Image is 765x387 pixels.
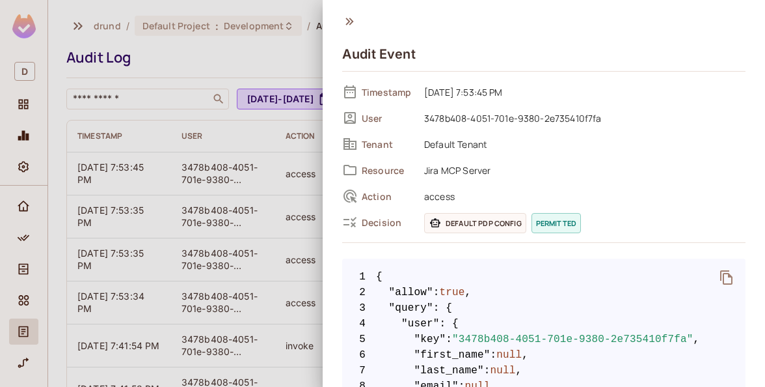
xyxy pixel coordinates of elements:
[531,213,581,233] span: permitted
[362,86,414,98] span: Timestamp
[342,300,376,316] span: 3
[440,316,459,332] span: : {
[414,347,490,363] span: "first_name"
[389,300,433,316] span: "query"
[376,269,382,285] span: {
[362,164,414,177] span: Resource
[362,190,414,203] span: Action
[452,332,693,347] span: "3478b408-4051-701e-9380-2e735410f7fa"
[433,300,452,316] span: : {
[342,285,376,300] span: 2
[342,363,376,379] span: 7
[418,162,745,178] span: Jira MCP Server
[490,347,497,363] span: :
[362,112,414,124] span: User
[418,136,745,152] span: Default Tenant
[342,269,376,285] span: 1
[446,332,452,347] span: :
[465,285,472,300] span: ,
[693,332,700,347] span: ,
[418,110,745,126] span: 3478b408-4051-701e-9380-2e735410f7fa
[362,216,414,229] span: Decision
[522,347,528,363] span: ,
[362,138,414,150] span: Tenant
[711,262,742,293] button: delete
[418,84,745,100] span: [DATE] 7:53:45 PM
[424,213,526,233] span: Default PDP config
[389,285,433,300] span: "allow"
[414,363,484,379] span: "last_name"
[401,316,440,332] span: "user"
[440,285,465,300] span: true
[433,285,440,300] span: :
[496,347,522,363] span: null
[342,347,376,363] span: 6
[418,188,745,204] span: access
[490,363,516,379] span: null
[484,363,490,379] span: :
[342,332,376,347] span: 5
[342,46,416,62] h4: Audit Event
[342,316,376,332] span: 4
[414,332,446,347] span: "key"
[516,363,522,379] span: ,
